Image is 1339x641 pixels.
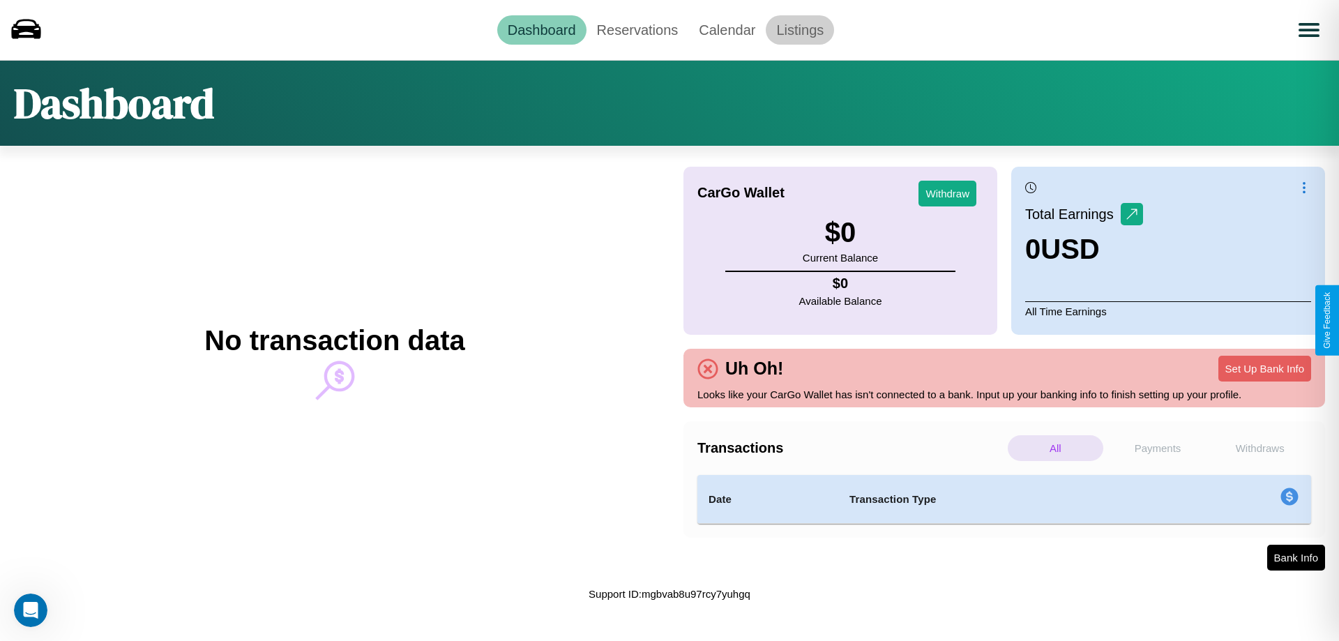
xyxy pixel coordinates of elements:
a: Calendar [688,15,766,45]
button: Open menu [1289,10,1329,50]
h4: Date [709,491,827,508]
p: All Time Earnings [1025,301,1311,321]
p: Current Balance [803,248,878,267]
a: Dashboard [497,15,587,45]
h3: 0 USD [1025,234,1143,265]
h4: Uh Oh! [718,359,790,379]
h2: No transaction data [204,325,464,356]
h4: Transactions [697,440,1004,456]
button: Bank Info [1267,545,1325,571]
h3: $ 0 [803,217,878,248]
p: All [1008,435,1103,461]
p: Available Balance [799,292,882,310]
div: Give Feedback [1322,292,1332,349]
h4: $ 0 [799,276,882,292]
a: Reservations [587,15,689,45]
table: simple table [697,475,1311,524]
p: Looks like your CarGo Wallet has isn't connected to a bank. Input up your banking info to finish ... [697,385,1311,404]
button: Set Up Bank Info [1218,356,1311,382]
button: Withdraw [918,181,976,206]
p: Total Earnings [1025,202,1121,227]
a: Listings [766,15,834,45]
p: Withdraws [1212,435,1308,461]
h1: Dashboard [14,75,214,132]
h4: CarGo Wallet [697,185,785,201]
iframe: Intercom live chat [14,594,47,627]
h4: Transaction Type [849,491,1166,508]
p: Payments [1110,435,1206,461]
p: Support ID: mgbvab8u97rcy7yuhgq [589,585,750,603]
